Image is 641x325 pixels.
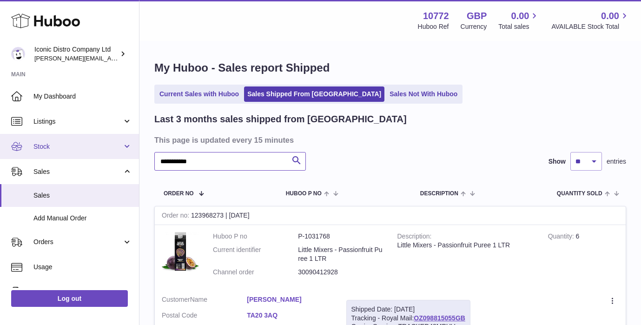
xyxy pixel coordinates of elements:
[557,191,602,197] span: Quantity Sold
[34,45,118,63] div: Iconic Distro Company Ltd
[154,113,407,126] h2: Last 3 months sales shipped from [GEOGRAPHIC_DATA]
[397,232,432,242] strong: Description
[298,245,383,263] dd: Little Mixers - Passionfruit Puree 1 LTR
[11,290,128,307] a: Log out
[548,232,576,242] strong: Quantity
[162,295,247,306] dt: Name
[33,263,132,272] span: Usage
[213,268,298,277] dt: Channel order
[33,238,122,246] span: Orders
[162,296,190,303] span: Customer
[467,10,487,22] strong: GBP
[607,157,626,166] span: entries
[511,10,529,22] span: 0.00
[351,305,465,314] div: Shipped Date: [DATE]
[298,268,383,277] dd: 30090412928
[548,157,566,166] label: Show
[414,314,465,322] a: OZ098815055GB
[551,22,630,31] span: AVAILABLE Stock Total
[423,10,449,22] strong: 10772
[247,295,332,304] a: [PERSON_NAME]
[298,232,383,241] dd: P-1031768
[154,135,624,145] h3: This page is updated every 15 minutes
[154,60,626,75] h1: My Huboo - Sales report Shipped
[34,54,186,62] span: [PERSON_NAME][EMAIL_ADDRESS][DOMAIN_NAME]
[33,214,132,223] span: Add Manual Order
[33,142,122,151] span: Stock
[498,22,540,31] span: Total sales
[386,86,461,102] a: Sales Not With Huboo
[33,117,122,126] span: Listings
[247,311,332,320] a: TA20 3AQ
[244,86,384,102] a: Sales Shipped From [GEOGRAPHIC_DATA]
[33,191,132,200] span: Sales
[162,311,247,322] dt: Postal Code
[601,10,619,22] span: 0.00
[33,92,132,101] span: My Dashboard
[397,241,534,250] div: Little Mixers - Passionfruit Puree 1 LTR
[213,245,298,263] dt: Current identifier
[498,10,540,31] a: 0.00 Total sales
[213,232,298,241] dt: Huboo P no
[418,22,449,31] div: Huboo Ref
[156,86,242,102] a: Current Sales with Huboo
[33,167,122,176] span: Sales
[551,10,630,31] a: 0.00 AVAILABLE Stock Total
[420,191,458,197] span: Description
[164,191,194,197] span: Order No
[155,206,626,225] div: 123968273 | [DATE]
[162,212,191,221] strong: Order no
[461,22,487,31] div: Currency
[541,225,626,288] td: 6
[11,47,25,61] img: paul@iconicdistro.com
[286,191,322,197] span: Huboo P no
[162,232,199,272] img: 1739278544.jpg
